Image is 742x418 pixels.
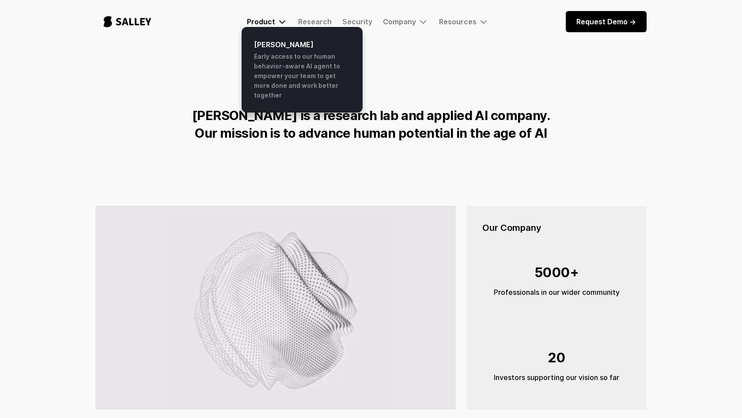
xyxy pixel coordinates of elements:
[247,32,357,107] a: [PERSON_NAME]Early access to our human behavior-aware AI agent to empower your team to get more d...
[342,17,372,26] a: Security
[482,372,631,383] div: Investors supporting our vision so far
[383,16,428,27] div: Company
[439,17,477,26] div: Resources
[482,260,631,284] div: 5000+
[298,17,332,26] a: Research
[482,222,631,234] h5: Our Company
[439,16,489,27] div: Resources
[242,27,363,113] nav: Product
[254,52,350,100] div: Early access to our human behavior-aware AI agent to empower your team to get more done and work ...
[482,346,631,369] div: 20
[566,11,647,32] a: Request Demo ->
[482,287,631,297] div: Professionals in our wider community
[247,16,288,27] div: Product
[192,108,550,141] strong: [PERSON_NAME] is a research lab and applied AI company. Our mission is to advance human potential...
[254,39,350,50] h6: [PERSON_NAME]
[383,17,416,26] div: Company
[95,7,159,36] a: home
[247,17,275,26] div: Product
